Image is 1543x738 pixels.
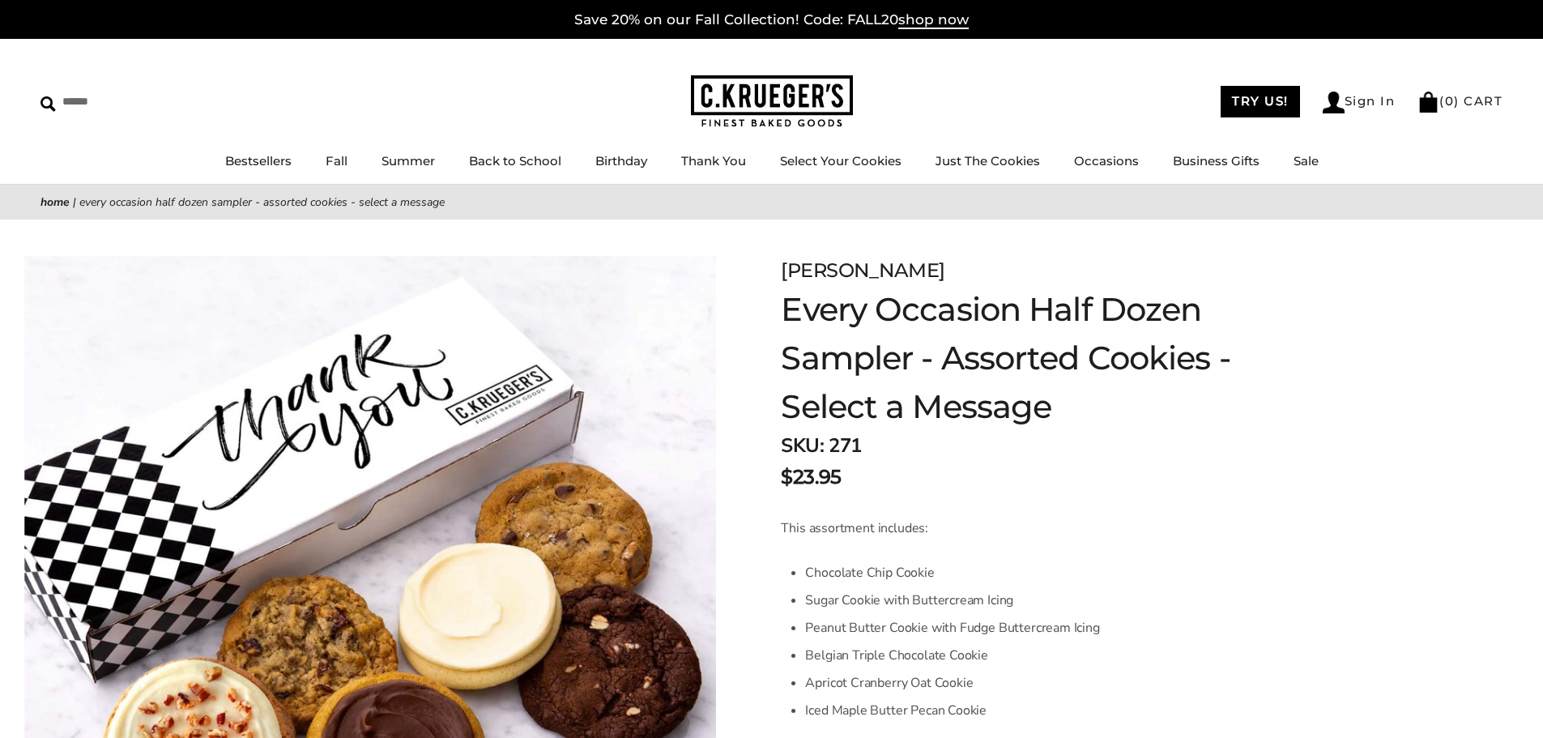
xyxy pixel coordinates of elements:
[1417,93,1503,109] a: (0) CART
[595,153,647,169] a: Birthday
[1323,92,1396,113] a: Sign In
[691,75,853,128] img: C.KRUEGER'S
[780,153,902,169] a: Select Your Cookies
[40,194,70,210] a: Home
[1221,86,1300,117] a: TRY US!
[781,285,1298,431] h1: Every Occasion Half Dozen Sampler - Assorted Cookies - Select a Message
[781,519,928,537] span: This assortment includes:
[40,193,1503,211] nav: breadcrumbs
[40,96,56,112] img: Search
[1074,153,1139,169] a: Occasions
[805,564,934,582] span: Chocolate Chip Cookie
[681,153,746,169] a: Thank You
[898,11,969,29] span: shop now
[574,11,969,29] a: Save 20% on our Fall Collection! Code: FALL20shop now
[326,153,347,169] a: Fall
[781,256,1298,285] div: [PERSON_NAME]
[805,674,973,692] span: Apricot Cranberry Oat Cookie
[225,153,292,169] a: Bestsellers
[1173,153,1260,169] a: Business Gifts
[40,89,233,114] input: Search
[1323,92,1345,113] img: Account
[1294,153,1319,169] a: Sale
[469,153,561,169] a: Back to School
[805,591,1013,609] span: Sugar Cookie with Buttercream Icing
[781,433,824,459] strong: SKU:
[829,433,862,459] span: 271
[73,194,76,210] span: |
[1417,92,1439,113] img: Bag
[781,463,841,492] span: $23.95
[79,194,445,210] span: Every Occasion Half Dozen Sampler - Assorted Cookies - Select a Message
[381,153,435,169] a: Summer
[805,619,1099,637] span: Peanut Butter Cookie with Fudge Buttercream Icing
[805,646,988,664] span: Belgian Triple Chocolate Cookie
[1445,93,1455,109] span: 0
[805,702,987,719] span: Iced Maple Butter Pecan Cookie
[936,153,1040,169] a: Just The Cookies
